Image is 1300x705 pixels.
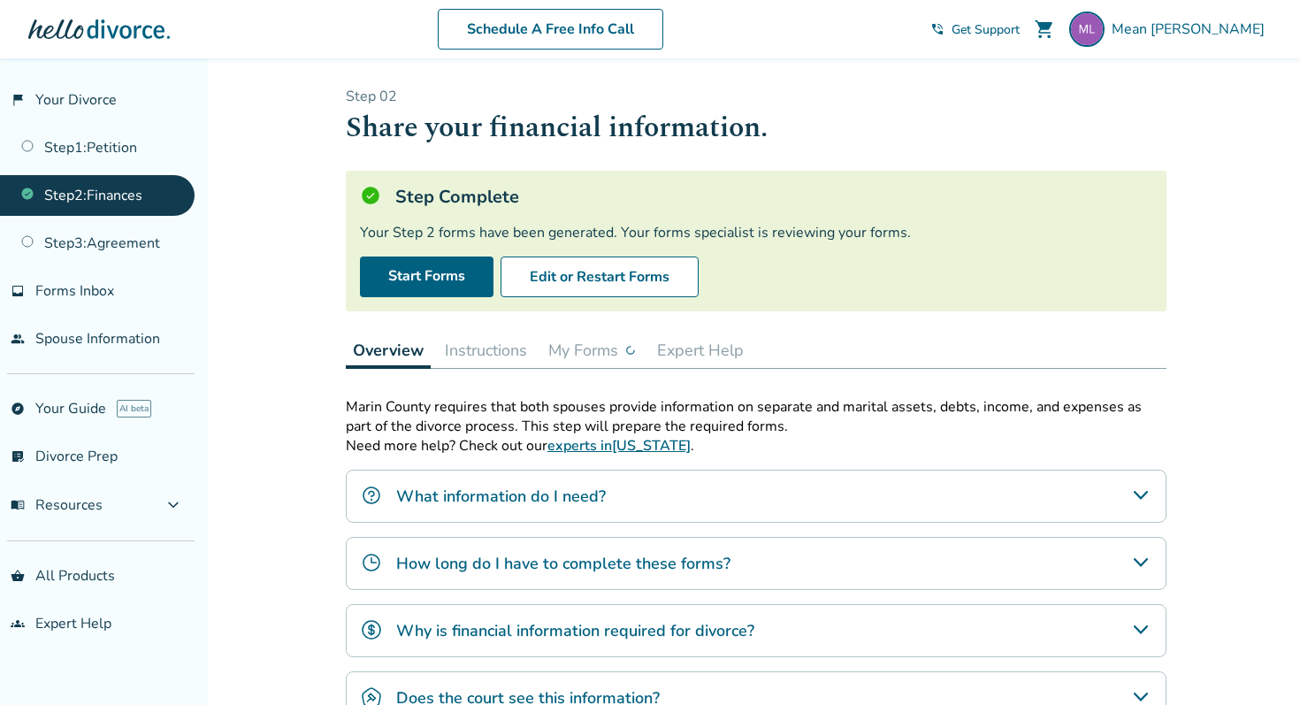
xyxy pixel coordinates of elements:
[438,9,663,50] a: Schedule A Free Info Call
[1034,19,1055,40] span: shopping_cart
[11,498,25,512] span: menu_book
[930,21,1020,38] a: phone_in_talkGet Support
[1112,19,1272,39] span: Mean [PERSON_NAME]
[346,106,1166,149] h1: Share your financial information.
[952,21,1020,38] span: Get Support
[438,333,534,368] button: Instructions
[346,87,1166,106] p: Step 0 2
[360,223,1152,242] div: Your Step 2 forms have been generated. Your forms specialist is reviewing your forms.
[11,284,25,298] span: inbox
[11,617,25,631] span: groups
[361,619,382,640] img: Why is financial information required for divorce?
[625,345,636,356] img: ...
[346,436,1166,456] p: Need more help? Check out our .
[11,332,25,346] span: people
[11,569,25,583] span: shopping_basket
[11,93,25,107] span: flag_2
[11,495,103,515] span: Resources
[395,185,519,209] h5: Step Complete
[360,257,493,297] a: Start Forms
[346,333,431,369] button: Overview
[396,619,754,642] h4: Why is financial information required for divorce?
[547,436,691,456] a: experts in[US_STATE]
[346,397,1166,436] p: Marin County requires that both spouses provide information on separate and marital assets, debts...
[396,552,730,575] h4: How long do I have to complete these forms?
[346,470,1166,523] div: What information do I need?
[346,604,1166,657] div: Why is financial information required for divorce?
[11,449,25,464] span: list_alt_check
[35,281,114,301] span: Forms Inbox
[930,22,944,36] span: phone_in_talk
[541,333,643,368] button: My Forms
[361,552,382,573] img: How long do I have to complete these forms?
[163,494,184,516] span: expand_more
[1069,11,1105,47] img: meancl@hotmail.com
[501,257,699,297] button: Edit or Restart Forms
[396,485,606,508] h4: What information do I need?
[11,402,25,416] span: explore
[346,537,1166,590] div: How long do I have to complete these forms?
[650,333,751,368] button: Expert Help
[117,400,151,418] span: AI beta
[361,485,382,506] img: What information do I need?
